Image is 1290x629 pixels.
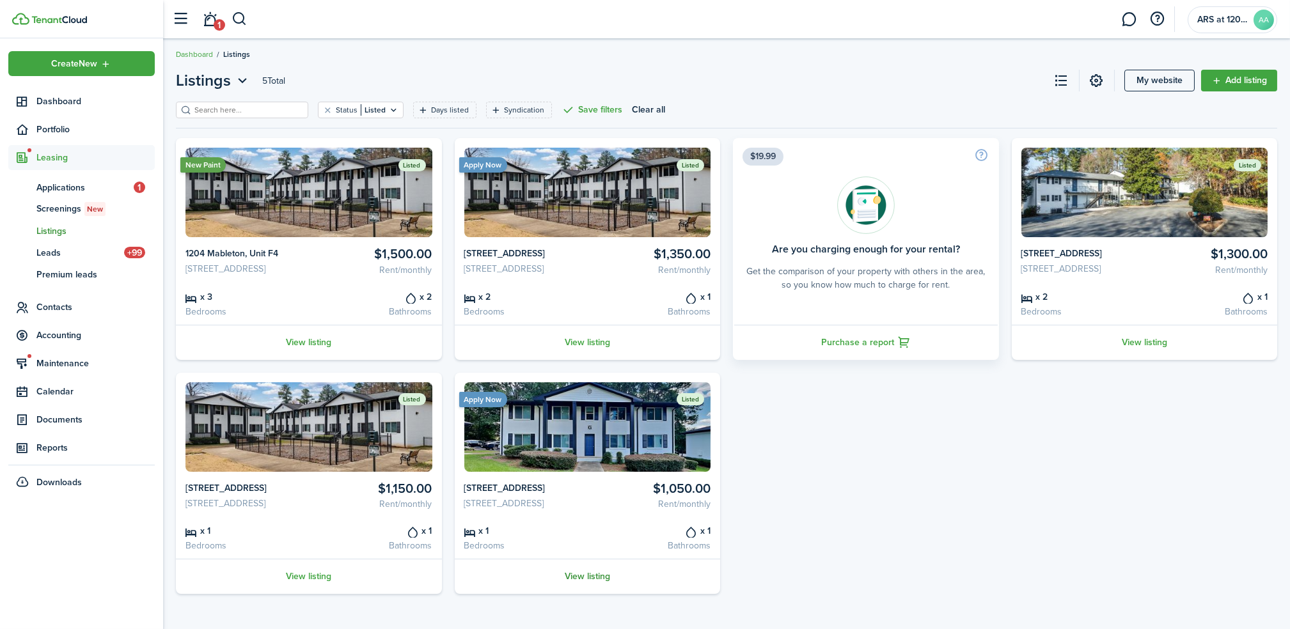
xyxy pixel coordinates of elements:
span: New [87,203,103,215]
span: Accounting [36,329,155,342]
card-listing-description: Bedrooms [185,539,304,552]
card-listing-description: Rent/monthly [592,263,711,277]
card-listing-title: $1,150.00 [313,481,432,496]
card-listing-title: x 1 [592,290,711,304]
card-listing-description: Rent/monthly [592,497,711,511]
a: Add listing [1201,70,1277,91]
card-listing-title: [STREET_ADDRESS] [464,247,583,260]
a: ScreeningsNew [8,198,155,220]
card-listing-title: x 1 [185,524,304,538]
card-listing-title: $1,300.00 [1149,247,1268,261]
card-listing-description: Bathrooms [592,305,711,318]
span: 1 [134,182,145,193]
a: View listing [176,559,442,594]
a: Listings [8,220,155,242]
card-listing-description: Bathrooms [592,539,711,552]
card-listing-title: x 1 [592,524,711,538]
avatar-text: AA [1254,10,1274,30]
card-description: Get the comparison of your property with others in the area, so you know how much to charge for r... [743,265,989,291]
ribbon: New Paint [180,157,226,173]
card-listing-description: Rent/monthly [1149,263,1268,277]
img: Listing avatar [1021,148,1268,237]
card-listing-title: $1,350.00 [592,247,711,261]
filter-tag-label: Syndication [504,104,544,116]
img: TenantCloud [12,13,29,25]
span: Downloads [36,476,82,489]
card-listing-description: [STREET_ADDRESS] [185,497,304,510]
span: Portfolio [36,123,155,136]
a: Premium leads [8,263,155,285]
card-title: Are you charging enough for your rental? [772,244,960,255]
card-listing-description: [STREET_ADDRESS] [464,262,583,276]
card-listing-description: Rent/monthly [313,497,432,511]
span: Leads [36,246,124,260]
card-listing-title: x 2 [1021,290,1140,304]
img: Rentability report avatar [837,176,895,234]
span: Calendar [36,385,155,398]
img: Listing avatar [464,382,711,472]
card-listing-title: [STREET_ADDRESS] [464,481,583,495]
button: Listings [176,69,251,92]
span: $19.99 [743,148,783,166]
card-listing-title: [STREET_ADDRESS] [185,481,304,495]
a: View listing [455,559,721,594]
card-listing-description: Bedrooms [185,305,304,318]
span: Create New [52,59,98,68]
span: Documents [36,413,155,426]
filter-tag-label: Status [336,104,358,116]
span: Contacts [36,300,155,314]
card-listing-description: Bedrooms [464,539,583,552]
card-listing-description: Bathrooms [313,305,432,318]
filter-tag: Open filter [486,102,552,118]
status: Listed [677,393,704,405]
button: Search [232,8,248,30]
a: Notifications [198,3,223,36]
button: Clear all [632,102,665,118]
card-listing-description: [STREET_ADDRESS] [464,497,583,510]
span: 1 [214,19,225,31]
card-listing-description: Bedrooms [464,305,583,318]
a: View listing [176,325,442,360]
status: Listed [677,159,704,171]
filter-tag: Open filter [413,102,476,118]
a: Dashboard [176,49,213,60]
span: Premium leads [36,268,155,281]
img: Listing avatar [185,148,432,237]
img: Listing avatar [185,382,432,472]
span: ARS at 1204 Mableton LLC [1197,15,1248,24]
card-listing-title: 1204 Mableton, Unit F4 [185,247,304,260]
ribbon: Apply Now [459,392,507,407]
card-listing-title: x 2 [464,290,583,304]
card-listing-title: x 1 [313,524,432,538]
button: Open menu [176,69,251,92]
button: Open resource center [1147,8,1168,30]
a: Leads+99 [8,242,155,263]
span: Maintenance [36,357,155,370]
card-listing-title: [STREET_ADDRESS] [1021,247,1140,260]
card-listing-description: [STREET_ADDRESS] [185,262,304,276]
filter-tag: Open filter [318,102,404,118]
card-listing-description: Bathrooms [313,539,432,552]
span: Listings [223,49,250,60]
a: My website [1124,70,1195,91]
span: +99 [124,247,145,258]
button: Open menu [8,51,155,76]
a: View listing [455,325,721,360]
card-listing-description: [STREET_ADDRESS] [1021,262,1140,276]
span: Applications [36,181,134,194]
a: Messaging [1117,3,1142,36]
filter-tag-label: Days listed [431,104,469,116]
img: TenantCloud [31,16,87,24]
span: Listings [36,224,155,238]
button: Clear filter [322,105,333,115]
card-listing-title: x 2 [313,290,432,304]
card-listing-description: Bathrooms [1149,305,1268,318]
span: Dashboard [36,95,155,108]
ribbon: Apply Now [459,157,507,173]
a: Reports [8,435,155,460]
span: Leasing [36,151,155,164]
span: Screenings [36,202,155,216]
card-listing-title: $1,500.00 [313,247,432,261]
input: Search here... [191,104,304,116]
